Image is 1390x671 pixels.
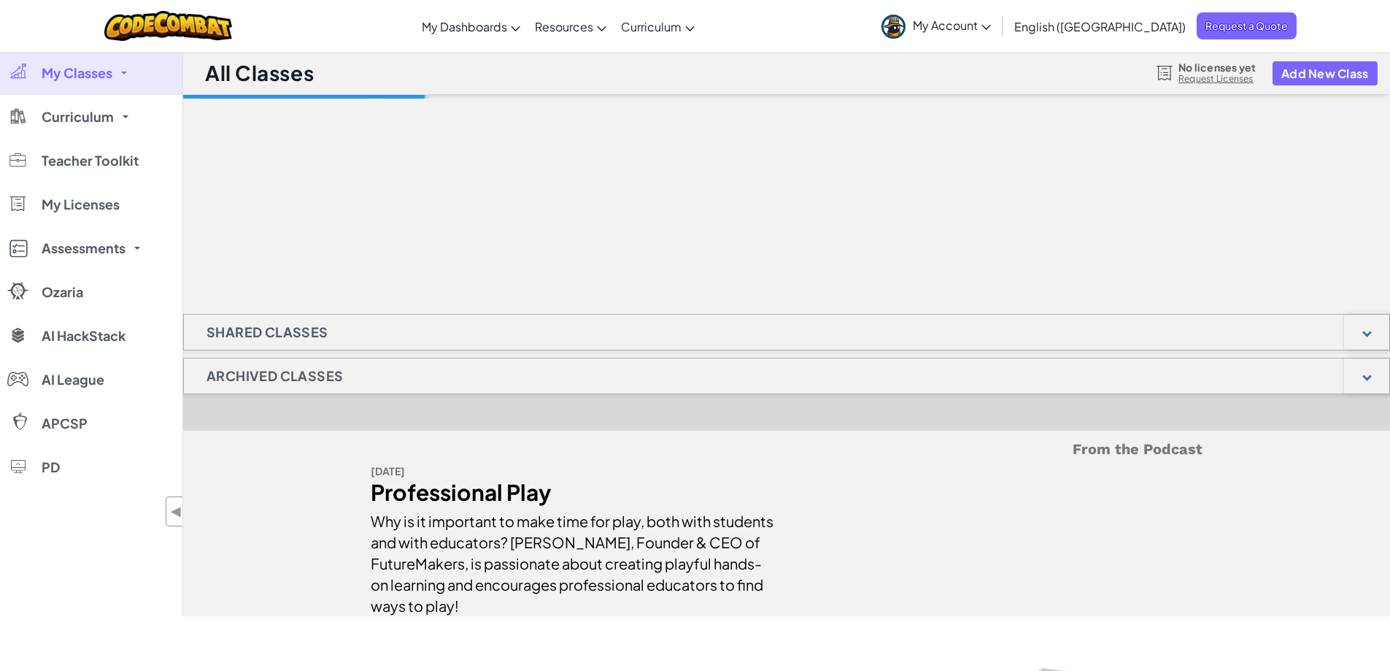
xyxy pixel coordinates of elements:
[42,154,139,167] span: Teacher Toolkit
[1014,19,1186,34] span: English ([GEOGRAPHIC_DATA])
[104,11,232,41] img: CodeCombat logo
[42,329,126,342] span: AI HackStack
[621,19,682,34] span: Curriculum
[42,242,126,255] span: Assessments
[414,7,528,46] a: My Dashboards
[1178,61,1256,73] span: No licenses yet
[528,7,614,46] a: Resources
[881,15,906,39] img: avatar
[1197,12,1297,39] a: Request a Quote
[42,198,120,211] span: My Licenses
[1007,7,1193,46] a: English ([GEOGRAPHIC_DATA])
[1178,73,1256,85] a: Request Licenses
[205,59,314,87] h1: All Classes
[42,285,83,299] span: Ozaria
[42,66,112,80] span: My Classes
[422,19,507,34] span: My Dashboards
[371,438,1202,461] h5: From the Podcast
[371,461,776,482] div: [DATE]
[874,3,998,49] a: My Account
[170,501,182,522] span: ◀
[913,18,991,33] span: My Account
[42,110,114,123] span: Curriculum
[184,358,366,394] h1: Archived Classes
[1273,61,1378,85] button: Add New Class
[614,7,702,46] a: Curriculum
[42,373,104,386] span: AI League
[371,503,776,616] div: Why is it important to make time for play, both with students and with educators? [PERSON_NAME], ...
[371,482,776,503] div: Professional Play
[535,19,593,34] span: Resources
[184,314,351,350] h1: Shared Classes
